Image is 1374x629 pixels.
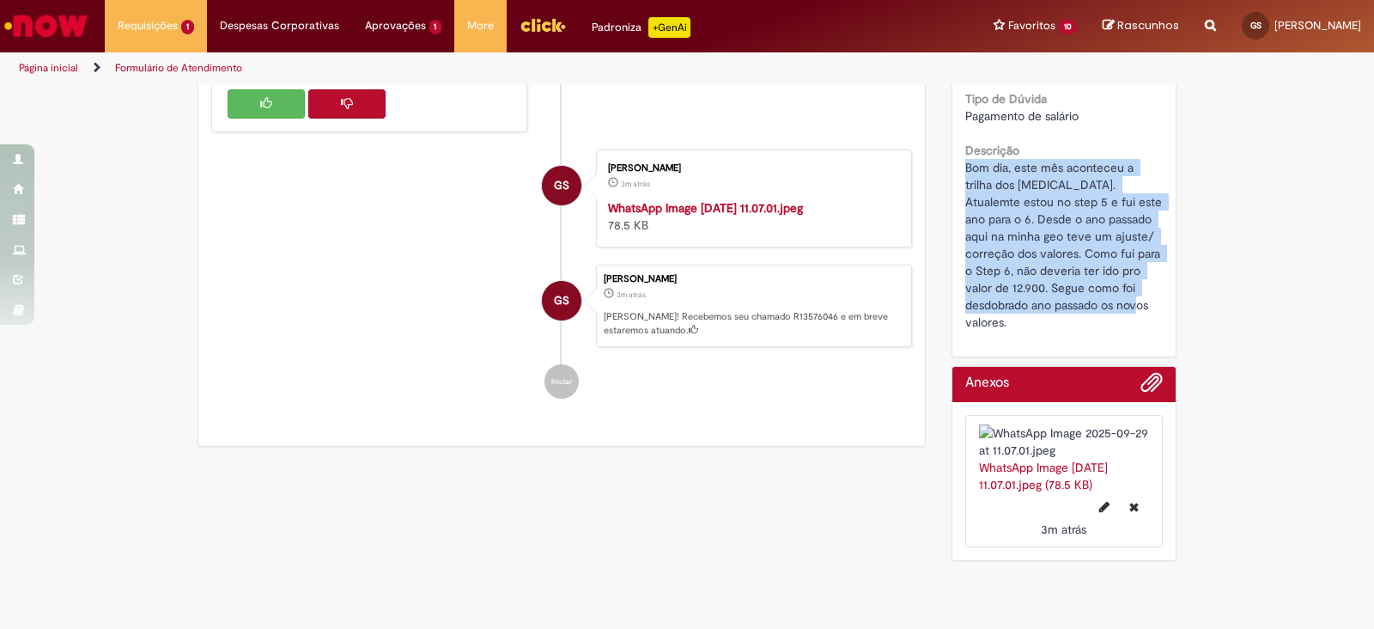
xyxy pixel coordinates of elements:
[617,290,646,300] span: 3m atrás
[979,424,1150,459] img: WhatsApp Image 2025-09-29 at 11.07.01.jpeg
[1140,371,1163,402] button: Adicionar anexos
[621,179,650,189] time: 29/09/2025 11:12:12
[467,17,494,34] span: More
[13,52,903,84] ul: Trilhas de página
[965,143,1019,158] b: Descrição
[1089,493,1120,521] button: Editar nome de arquivo WhatsApp Image 2025-09-29 at 11.07.01.jpeg
[608,200,803,216] a: WhatsApp Image [DATE] 11.07.01.jpeg
[965,108,1079,124] span: Pagamento de salário
[965,376,1009,391] h2: Anexos
[608,163,894,174] div: [PERSON_NAME]
[1041,522,1086,537] span: 3m atrás
[554,280,569,321] span: GS
[1250,20,1262,31] span: GS
[1041,522,1086,537] time: 29/09/2025 11:12:12
[1119,493,1149,521] button: Excluir WhatsApp Image 2025-09-29 at 11.07.01.jpeg
[115,61,242,75] a: Formulário de Atendimento
[2,9,90,43] img: ServiceNow
[965,91,1047,107] b: Tipo de Dúvida
[220,17,339,34] span: Despesas Corporativas
[211,265,912,347] li: Gessica Wiara De Arruda Siqueira
[604,274,903,284] div: [PERSON_NAME]
[520,12,566,38] img: click_logo_yellow_360x200.png
[648,17,690,38] p: +GenAi
[979,460,1108,492] a: WhatsApp Image [DATE] 11.07.01.jpeg (78.5 KB)
[965,160,1165,330] span: Bom dia, este mês aconteceu a trilha dos [MEDICAL_DATA]. Atualemte estou no step 5 e fui este ano...
[608,199,894,234] div: 78.5 KB
[1117,17,1179,34] span: Rascunhos
[604,310,903,337] p: [PERSON_NAME]! Recebemos seu chamado R13576046 e em breve estaremos atuando.
[1008,17,1055,34] span: Favoritos
[621,179,650,189] span: 3m atrás
[365,17,426,34] span: Aprovações
[19,61,78,75] a: Página inicial
[617,290,646,300] time: 29/09/2025 11:12:28
[1103,18,1179,34] a: Rascunhos
[542,281,581,321] div: Gessica Wiara De Arruda Siqueira
[542,166,581,205] div: Gessica Wiara De Arruda Siqueira
[1059,20,1077,34] span: 10
[118,17,178,34] span: Requisições
[429,20,442,34] span: 1
[554,165,569,206] span: GS
[592,17,690,38] div: Padroniza
[1274,18,1361,33] span: [PERSON_NAME]
[181,20,194,34] span: 1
